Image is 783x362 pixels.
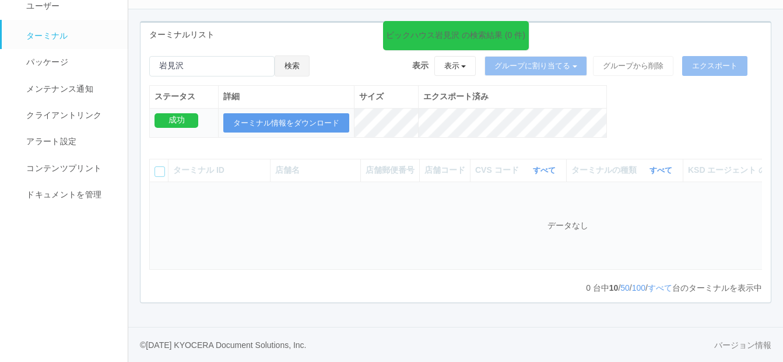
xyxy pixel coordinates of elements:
[23,84,93,93] span: メンテナンス通知
[714,339,771,351] a: バージョン情報
[620,283,630,293] a: 50
[359,90,413,103] div: サイズ
[2,102,138,128] a: クライアントリンク
[141,23,771,47] div: ターミナルリスト
[155,90,213,103] div: ステータス
[23,1,59,11] span: ユーザー
[366,165,415,175] span: 店舗郵便番号
[386,29,525,41] div: ビックハウス岩見沢 の検索結果 (0 件)
[424,165,465,175] span: 店舗コード
[586,282,762,294] p: 台中 / / / 台のターミナルを表示中
[484,56,587,76] button: グループに割り当てる
[647,165,678,176] button: すべて
[2,128,138,155] a: アラート設定
[2,182,138,208] a: ドキュメントを管理
[23,190,101,199] span: ドキュメントを管理
[275,55,310,76] button: 検索
[530,165,561,176] button: すべて
[475,164,522,176] span: CVS コード
[140,340,307,350] span: © [DATE] KYOCERA Document Solutions, Inc.
[586,283,593,293] span: 0
[2,49,138,75] a: パッケージ
[275,165,300,175] span: 店舗名
[593,56,673,76] button: グループから削除
[23,163,101,173] span: コンテンツプリント
[533,166,559,175] a: すべて
[223,90,349,103] div: 詳細
[571,164,640,176] span: ターミナルの種類
[23,57,68,67] span: パッケージ
[23,110,101,120] span: クライアントリンク
[609,283,619,293] span: 10
[223,113,349,133] button: ターミナル情報をダウンロード
[2,76,138,102] a: メンテナンス通知
[423,90,602,103] div: エクスポート済み
[412,60,429,72] span: 表示
[2,155,138,182] a: コンテンツプリント
[155,113,198,128] div: 成功
[682,56,747,76] button: エクスポート
[2,20,138,49] a: ターミナル
[23,137,76,146] span: アラート設定
[648,283,672,293] a: すべて
[173,164,265,176] div: ターミナル ID
[649,166,675,175] a: すべて
[23,31,68,40] span: ターミナル
[632,283,645,293] a: 100
[434,56,476,76] button: 表示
